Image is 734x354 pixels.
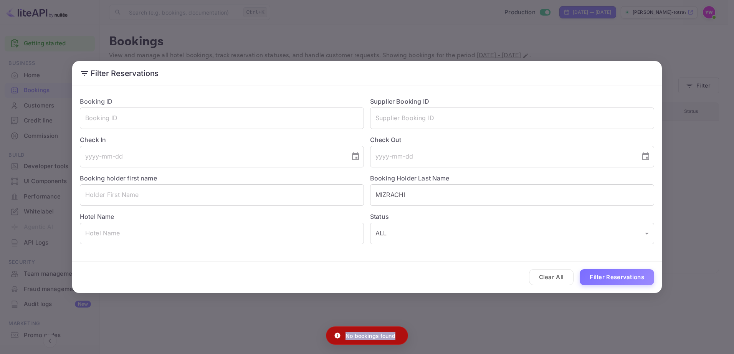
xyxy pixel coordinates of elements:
p: No bookings found [346,332,395,340]
h2: Filter Reservations [72,61,662,86]
input: yyyy-mm-dd [370,146,635,167]
input: Booking ID [80,108,364,129]
label: Hotel Name [80,213,114,220]
label: Status [370,212,654,221]
label: Booking ID [80,98,113,105]
label: Booking Holder Last Name [370,174,450,182]
input: Holder Last Name [370,184,654,206]
div: ALL [370,223,654,244]
button: Filter Reservations [580,269,654,286]
button: Clear All [529,269,574,286]
input: Holder First Name [80,184,364,206]
label: Supplier Booking ID [370,98,429,105]
label: Check In [80,135,364,144]
label: Check Out [370,135,654,144]
input: yyyy-mm-dd [80,146,345,167]
input: Hotel Name [80,223,364,244]
input: Supplier Booking ID [370,108,654,129]
button: Choose date [638,149,653,164]
label: Booking holder first name [80,174,157,182]
button: Choose date [348,149,363,164]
